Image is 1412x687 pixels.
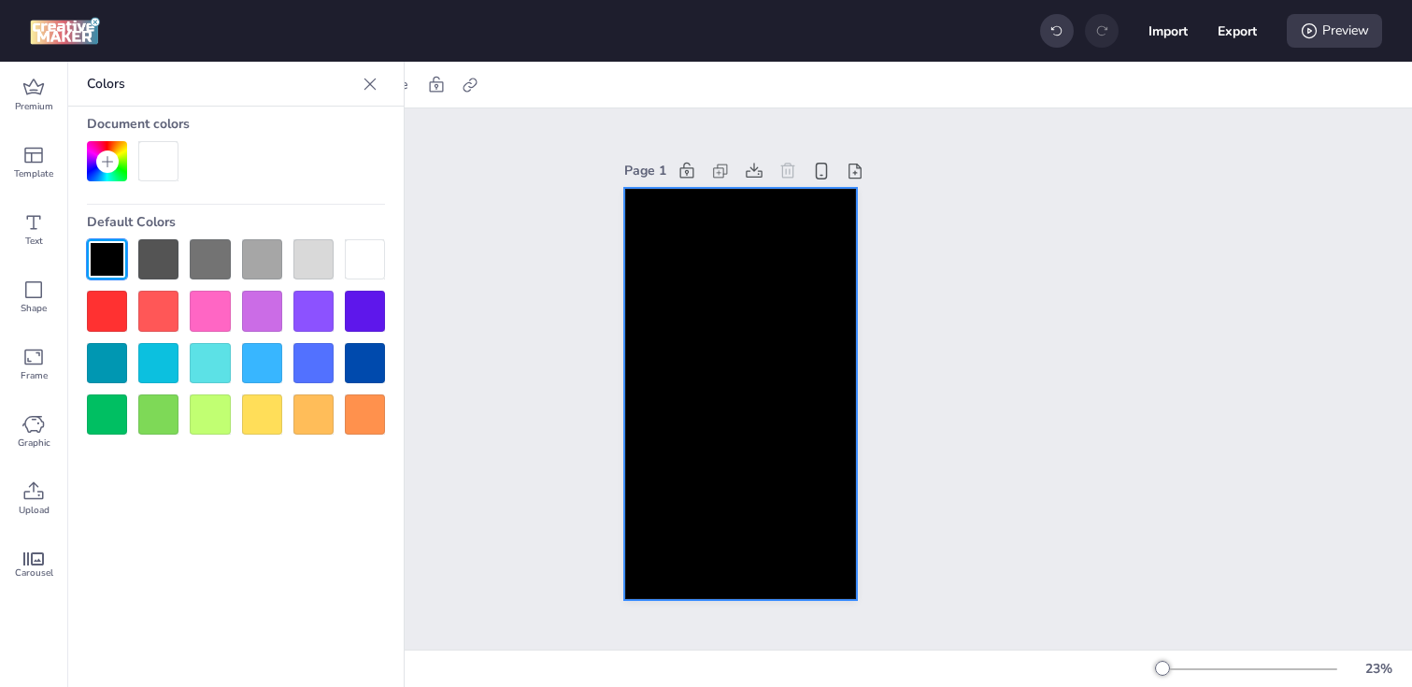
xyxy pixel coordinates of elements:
div: Document colors [87,107,385,141]
div: Preview [1287,14,1382,48]
div: 23 % [1356,659,1401,679]
span: Graphic [18,436,50,451]
img: logo Creative Maker [30,17,100,45]
span: Upload [19,503,50,518]
span: Premium [15,99,53,114]
div: Default Colors [87,205,385,239]
span: Carousel [15,565,53,580]
div: Page 1 [624,161,666,180]
span: Text [25,234,43,249]
span: Frame [21,368,48,383]
button: Import [1148,11,1188,50]
button: Export [1218,11,1257,50]
span: Template [14,166,53,181]
p: Colors [87,62,355,107]
span: Shape [21,301,47,316]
